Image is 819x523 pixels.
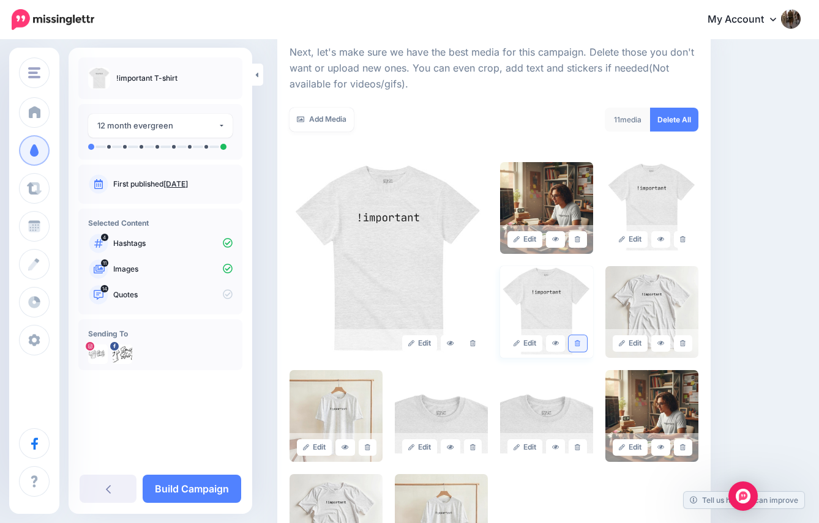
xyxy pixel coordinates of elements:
[614,115,620,124] span: 11
[28,67,40,78] img: menu.png
[290,162,488,358] img: aece8c76df165f830673a764247690ca_large.jpg
[101,259,108,267] span: 11
[507,335,542,352] a: Edit
[163,179,188,188] a: [DATE]
[290,370,383,462] img: 9c64c7793ac79ba08f26345223fce354_large.jpg
[97,119,218,133] div: 12 month evergreen
[695,5,801,35] a: My Account
[605,108,651,132] div: media
[113,289,233,300] p: Quotes
[88,218,233,228] h4: Selected Content
[297,439,332,456] a: Edit
[613,335,648,352] a: Edit
[402,335,437,352] a: Edit
[290,45,698,92] p: Next, let's make sure we have the best media for this campaign. Delete those you don't want or up...
[402,439,437,456] a: Edit
[101,234,108,241] span: 4
[113,264,233,275] p: Images
[101,285,109,292] span: 14
[650,108,698,132] a: Delete All
[613,231,648,248] a: Edit
[395,370,488,462] img: 6c5babc0455a99ecde53ac05df749675_large.jpg
[12,9,94,30] img: Missinglettr
[507,439,542,456] a: Edit
[500,370,593,462] img: ebf2c27855dfc4f810e96ee9ac6ae676_large.jpg
[113,344,132,364] img: 548211998_10240806772413164_38193439528632084_n-bsa154995.jpg
[605,162,698,254] img: 14044e0e1cff71f458780f7ae9707836_large.jpg
[500,266,593,358] img: a1d381b65637fdf7f39624f13ff1160a_large.jpg
[113,179,233,190] p: First published
[507,231,542,248] a: Edit
[613,439,648,456] a: Edit
[728,481,758,511] div: Open Intercom Messenger
[605,370,698,462] img: f335893e4c7f3775cb05db03946c7305_large.jpg
[684,492,804,508] a: Tell us how we can improve
[116,72,178,84] p: !important T-shirt
[290,108,354,132] a: Add Media
[88,344,108,364] img: 548526057_17847496734560973_2514557318385302739_n-bsa154996.jpg
[88,114,233,138] button: 12 month evergreen
[88,67,110,89] img: aece8c76df165f830673a764247690ca_thumb.jpg
[500,162,593,254] img: 75e72683403f89b9316aa5d67903cf47_large.jpg
[605,266,698,358] img: 32a89bd93c64ddf37528a3febebb9ea3_large.jpg
[113,238,233,249] p: Hashtags
[88,329,233,338] h4: Sending To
